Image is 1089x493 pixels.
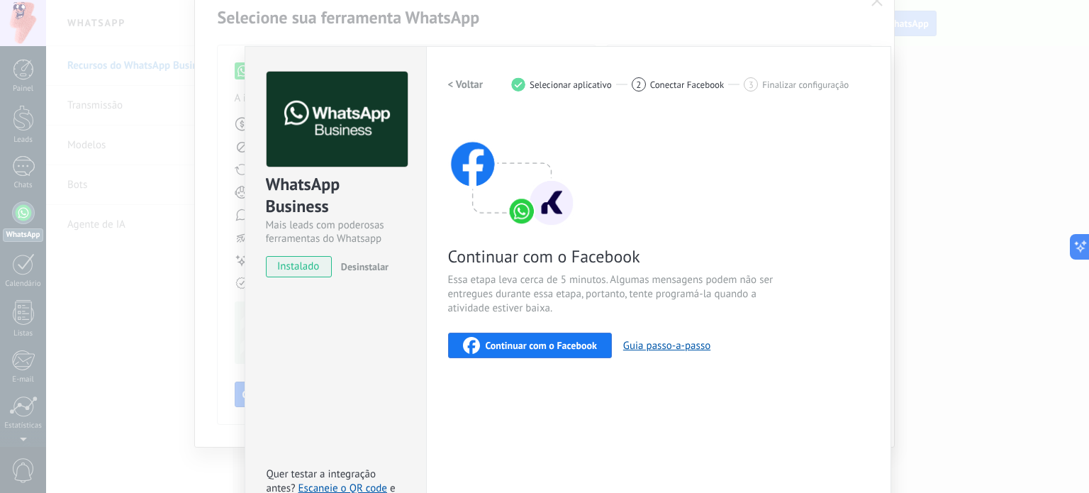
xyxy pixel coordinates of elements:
[530,79,612,90] span: Selecionar aplicativo
[448,114,576,228] img: connect with facebook
[448,78,484,92] h2: < Voltar
[266,173,406,218] div: WhatsApp Business
[749,79,754,91] span: 3
[636,79,641,91] span: 2
[341,260,389,273] span: Desinstalar
[650,79,725,90] span: Conectar Facebook
[266,218,406,245] div: Mais leads com poderosas ferramentas do Whatsapp
[486,340,597,350] span: Continuar com o Facebook
[267,72,408,167] img: logo_main.png
[335,256,389,277] button: Desinstalar
[623,339,710,353] button: Guia passo-a-passo
[448,333,612,358] button: Continuar com o Facebook
[762,79,849,90] span: Finalizar configuração
[448,245,786,267] span: Continuar com o Facebook
[267,256,331,277] span: instalado
[448,273,786,316] span: Essa etapa leva cerca de 5 minutos. Algumas mensagens podem não ser entregues durante essa etapa,...
[448,72,484,97] button: < Voltar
